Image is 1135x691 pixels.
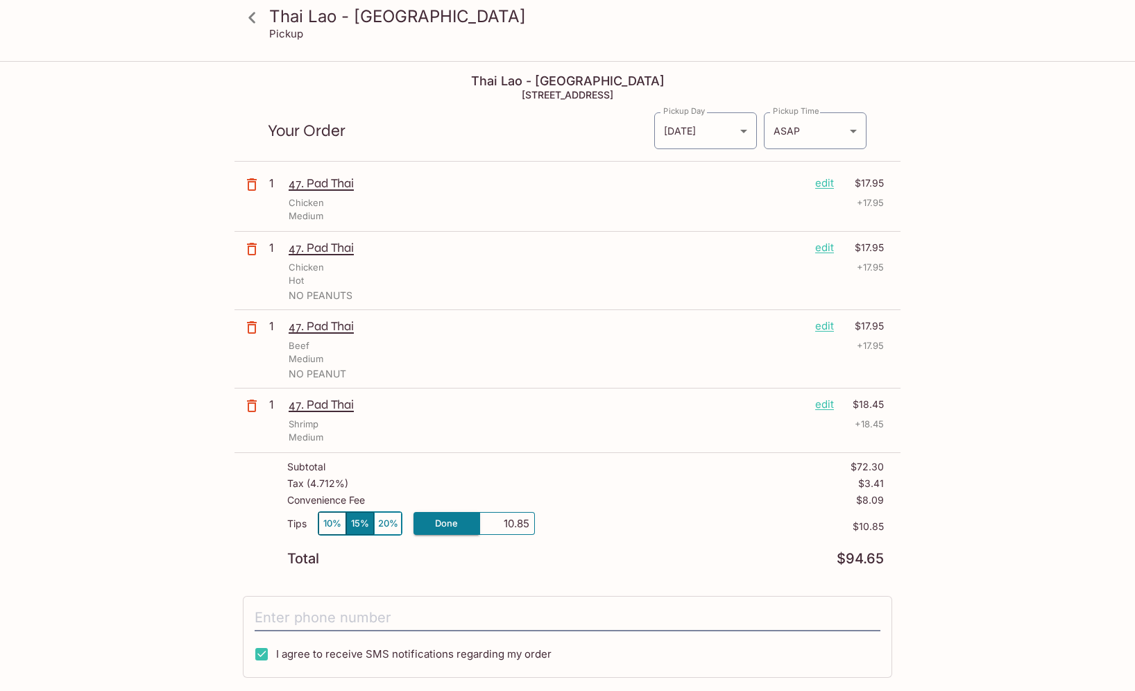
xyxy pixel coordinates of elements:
[287,495,365,506] p: Convenience Fee
[815,318,834,334] p: edit
[318,512,346,535] button: 10%
[269,176,283,191] p: 1
[663,105,705,117] label: Pickup Day
[289,196,324,210] p: Chicken
[234,89,901,101] h5: [STREET_ADDRESS]
[269,6,889,27] h3: Thai Lao - [GEOGRAPHIC_DATA]
[289,318,804,334] p: 47. Pad Thai
[842,240,884,255] p: $17.95
[815,397,834,412] p: edit
[268,124,654,137] p: Your Order
[287,552,319,565] p: Total
[851,461,884,472] p: $72.30
[374,512,402,535] button: 20%
[842,318,884,334] p: $17.95
[269,240,283,255] p: 1
[289,240,804,255] p: 47. Pad Thai
[289,418,318,431] p: Shrimp
[276,647,552,660] span: I agree to receive SMS notifications regarding my order
[857,261,884,274] p: + 17.95
[289,352,323,366] p: Medium
[289,290,884,301] p: NO PEANUTS
[289,431,323,444] p: Medium
[287,461,325,472] p: Subtotal
[815,176,834,191] p: edit
[255,605,880,631] input: Enter phone number
[289,274,304,287] p: Hot
[654,112,757,149] div: [DATE]
[234,74,901,89] h4: Thai Lao - [GEOGRAPHIC_DATA]
[764,112,867,149] div: ASAP
[842,397,884,412] p: $18.45
[857,339,884,352] p: + 17.95
[289,339,309,352] p: Beef
[289,261,324,274] p: Chicken
[773,105,819,117] label: Pickup Time
[289,368,884,379] p: NO PEANUT
[269,397,283,412] p: 1
[858,478,884,489] p: $3.41
[855,418,884,431] p: + 18.45
[837,552,884,565] p: $94.65
[346,512,374,535] button: 15%
[842,176,884,191] p: $17.95
[856,495,884,506] p: $8.09
[413,512,479,535] button: Done
[269,27,303,40] p: Pickup
[287,478,348,489] p: Tax ( 4.712% )
[535,521,884,532] p: $10.85
[287,518,307,529] p: Tips
[289,210,323,223] p: Medium
[289,397,804,412] p: 47. Pad Thai
[269,318,283,334] p: 1
[815,240,834,255] p: edit
[289,176,804,191] p: 47. Pad Thai
[857,196,884,210] p: + 17.95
